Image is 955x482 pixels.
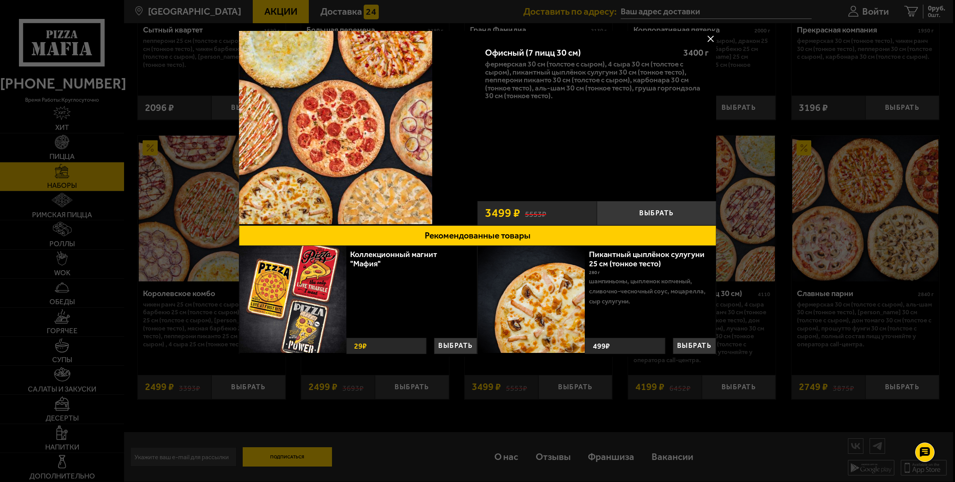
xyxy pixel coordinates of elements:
[485,60,709,100] p: Фермерская 30 см (толстое с сыром), 4 сыра 30 см (толстое с сыром), Пикантный цыплёнок сулугуни 3...
[673,338,716,354] button: Выбрать
[239,225,717,246] button: Рекомендованные товары
[350,250,437,269] a: Коллекционный магнит "Мафия"
[434,338,477,354] button: Выбрать
[352,338,369,354] strong: 29 ₽
[525,208,546,218] s: 5553 ₽
[239,31,432,224] img: Офисный (7 пицц 30 см)
[485,207,520,219] span: 3499 ₽
[589,270,600,275] span: 280 г
[239,31,478,225] a: Офисный (7 пицц 30 см)
[683,47,709,58] span: 3400 г
[589,276,710,306] p: шампиньоны, цыпленок копченый, сливочно-чесночный соус, моцарелла, сыр сулугуни.
[589,250,705,269] a: Пикантный цыплёнок сулугуни 25 см (тонкое тесто)
[485,48,676,58] div: Офисный (7 пицц 30 см)
[597,201,716,225] button: Выбрать
[591,338,612,354] strong: 499 ₽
